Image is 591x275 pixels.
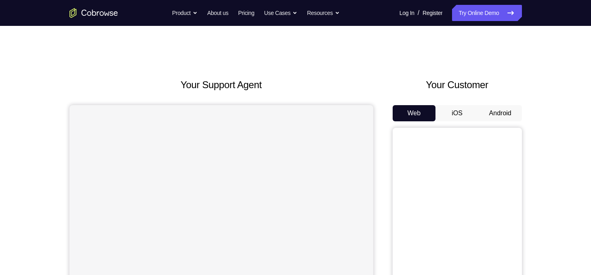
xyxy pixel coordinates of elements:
[400,5,414,21] a: Log In
[452,5,522,21] a: Try Online Demo
[423,5,442,21] a: Register
[435,105,479,121] button: iOS
[393,105,436,121] button: Web
[393,78,522,92] h2: Your Customer
[307,5,340,21] button: Resources
[264,5,297,21] button: Use Cases
[172,5,198,21] button: Product
[479,105,522,121] button: Android
[69,8,118,18] a: Go to the home page
[418,8,419,18] span: /
[238,5,254,21] a: Pricing
[207,5,228,21] a: About us
[69,78,373,92] h2: Your Support Agent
